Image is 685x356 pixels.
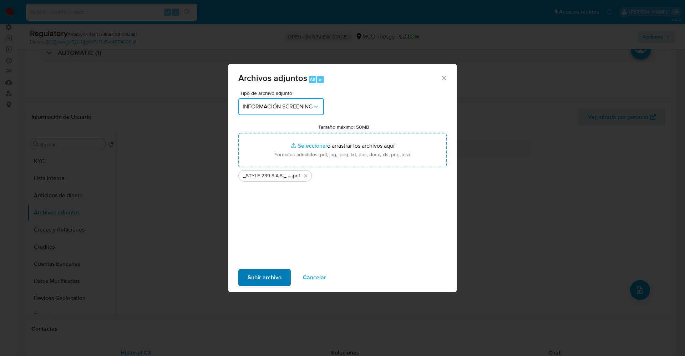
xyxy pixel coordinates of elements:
button: Subir archivo [238,269,291,286]
span: .pdf [292,172,300,179]
ul: Archivos seleccionados [238,167,447,182]
span: _STYLE 239 S.A.S._ - Buscar con Google [243,172,292,179]
button: INFORMACIÓN SCREENING [238,98,324,115]
button: Cerrar [441,75,447,81]
span: a [319,76,321,83]
label: Tamaño máximo: 50MB [318,124,369,130]
span: Cancelar [303,270,326,285]
span: Subir archivo [248,270,281,285]
span: Alt [310,76,315,83]
button: Cancelar [294,269,335,286]
span: Tipo de archivo adjunto [240,91,326,96]
span: Archivos adjuntos [238,72,307,84]
span: INFORMACIÓN SCREENING [243,103,313,110]
button: Eliminar _STYLE 239 S.A.S._ - Buscar con Google.pdf [301,172,310,180]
